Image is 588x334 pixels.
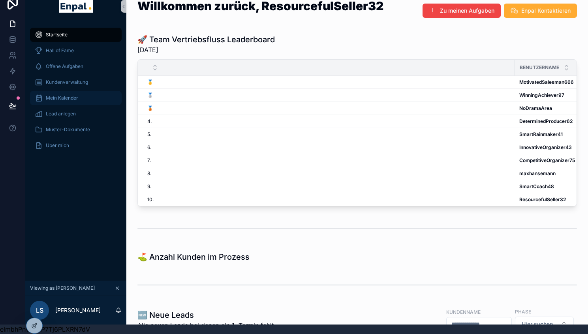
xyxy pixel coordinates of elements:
a: Kundenverwaltung [30,75,122,89]
a: Mein Kalender [30,91,122,105]
a: Offene Aufgaben [30,59,122,74]
a: Hall of Fame [30,43,122,58]
label: Kundenname [446,308,481,315]
span: Alle neuen Leads bei denen ein 1. Termin fehlt [137,321,274,330]
span: Muster-Dokumente [46,126,90,133]
div: scrollable content [25,22,126,163]
span: 🥇 [147,79,153,85]
span: 10. [147,196,154,203]
span: Hier suchen... [522,320,558,328]
strong: WinningAchiever97 [519,92,564,98]
span: Benutzername [520,64,559,71]
strong: ResourcefulSeller32 [519,196,566,202]
span: 🥈 [147,92,153,98]
strong: MotivatedSalesman666 [519,79,574,85]
span: Lead anlegen [46,111,76,117]
h1: 🚀 Team Vertriebsfluss Leaderboard [137,34,275,45]
strong: SmartCoach48 [519,183,554,189]
p: [PERSON_NAME] [55,306,101,314]
span: 5. [147,131,151,138]
span: 4. [147,118,152,125]
strong: InnovativeOrganizer43 [519,144,572,150]
a: Lead anlegen [30,107,122,121]
button: Enpal Kontaktieren [504,4,577,18]
span: Zu meinen Aufgaben [440,7,494,15]
a: Über mich [30,138,122,153]
span: Kundenverwaltung [46,79,88,85]
strong: NoDramaArea [519,105,552,111]
a: Startseite [30,28,122,42]
span: 8. [147,170,151,177]
label: Phase [515,308,531,315]
a: Muster-Dokumente [30,123,122,137]
button: Select Button [515,317,574,332]
strong: maxhansemann [519,170,556,176]
span: Offene Aufgaben [46,63,83,70]
h1: ⛳ Anzahl Kunden im Prozess [137,251,250,262]
span: 9. [147,183,151,190]
span: Viewing as [PERSON_NAME] [30,285,95,291]
button: Zu meinen Aufgaben [423,4,501,18]
strong: SmartRainmaker41 [519,131,563,137]
span: Mein Kalender [46,95,78,101]
span: Enpal Kontaktieren [521,7,571,15]
span: LS [36,306,43,315]
strong: DeterminedProducer62 [519,118,573,124]
span: Über mich [46,142,69,149]
span: 6. [147,144,151,151]
span: 🥉 [147,105,153,111]
h1: 🆕 Neue Leads [137,309,274,321]
span: Startseite [46,32,68,38]
span: Hall of Fame [46,47,74,54]
span: [DATE] [137,45,275,55]
span: 7. [147,157,151,164]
